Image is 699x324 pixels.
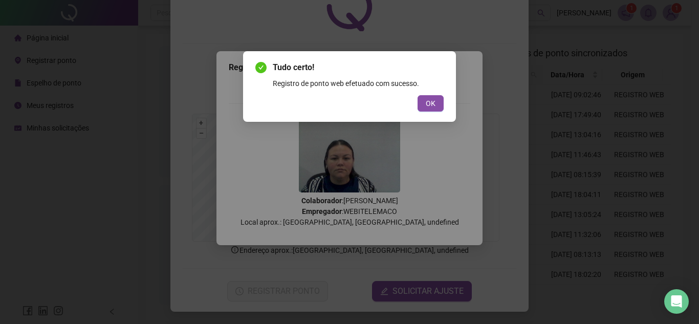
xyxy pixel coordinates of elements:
[664,289,689,314] div: Open Intercom Messenger
[273,61,444,74] span: Tudo certo!
[255,62,267,73] span: check-circle
[273,78,444,89] div: Registro de ponto web efetuado com sucesso.
[418,95,444,112] button: OK
[426,98,435,109] span: OK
